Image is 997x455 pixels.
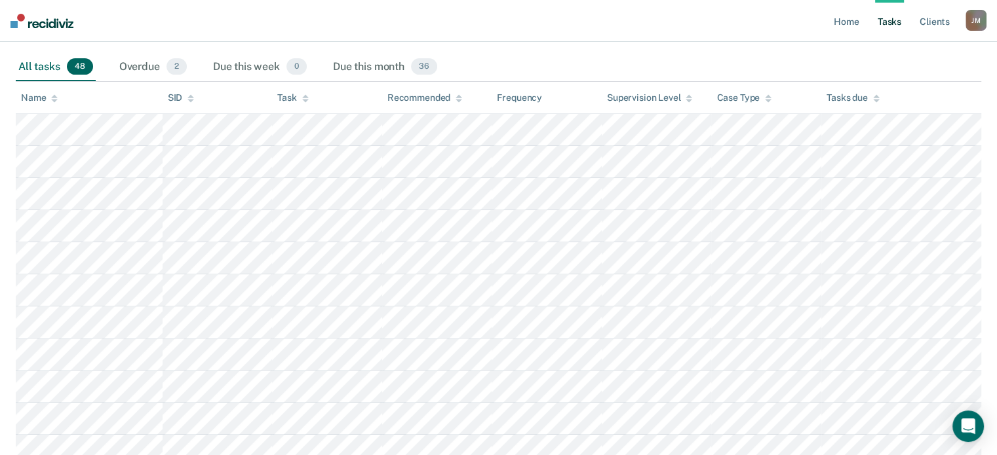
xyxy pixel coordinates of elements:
[330,53,440,82] div: Due this month36
[827,92,880,103] div: Tasks due
[497,92,542,103] div: Frequency
[67,58,93,75] span: 48
[286,58,307,75] span: 0
[277,92,308,103] div: Task
[168,92,195,103] div: SID
[607,92,693,103] div: Supervision Level
[210,53,309,82] div: Due this week0
[411,58,437,75] span: 36
[966,10,987,31] div: J M
[166,58,187,75] span: 2
[716,92,772,103] div: Case Type
[952,410,984,442] div: Open Intercom Messenger
[21,92,58,103] div: Name
[16,53,96,82] div: All tasks48
[387,92,462,103] div: Recommended
[117,53,189,82] div: Overdue2
[966,10,987,31] button: JM
[10,14,73,28] img: Recidiviz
